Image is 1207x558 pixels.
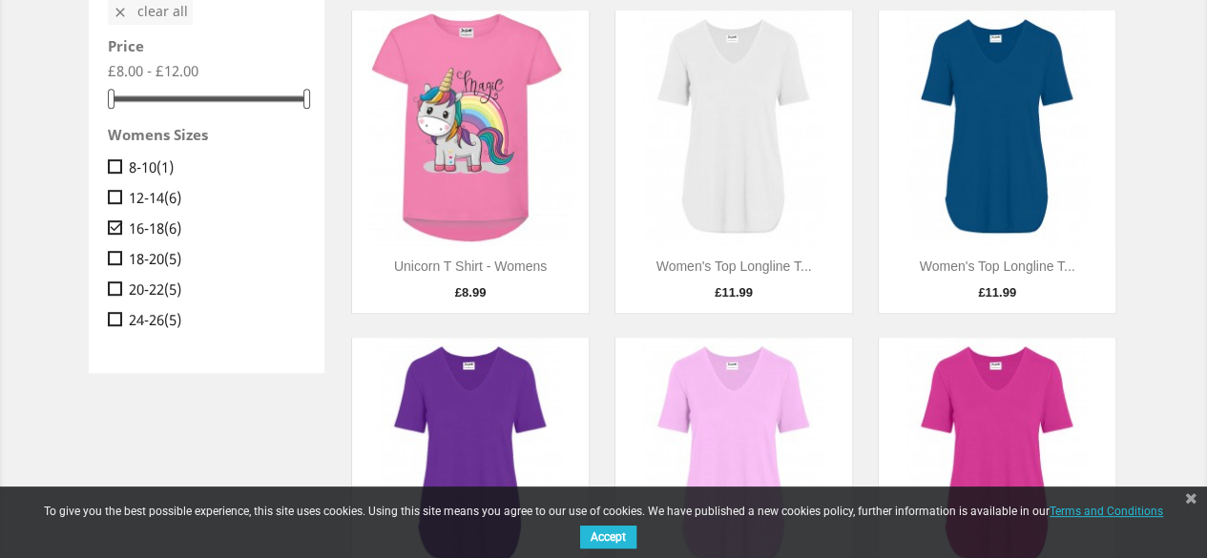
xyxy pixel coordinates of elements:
span: £8.99 [455,285,487,300]
img: Women's Top Longline T... [615,10,852,247]
a: 18-20(5) [129,249,299,268]
div: To give you the best possible experience, this site uses cookies. Using this site means you agree... [31,505,1176,553]
span: (5) [164,310,181,329]
span: £11.99 [715,285,753,300]
span: (1) [156,157,174,176]
span: (5) [164,249,181,268]
a: 16-18(6) [129,218,299,238]
i:  [108,218,125,236]
i:  [113,5,128,20]
a: 24-26(5) [129,310,299,329]
p: Price [108,38,278,54]
a: 20-22(5) [129,279,299,299]
button: Accept [580,526,636,548]
a: Women's Top Longline T... [920,258,1075,274]
p: Womens Sizes [108,127,278,143]
img: Women's Top Longline T... [879,10,1115,247]
a: 8-10(1) [129,157,299,176]
span: (5) [164,279,181,299]
span: (6) [164,218,181,238]
a: Unicorn T Shirt - Womens [394,258,547,274]
p: £8.00 - £12.00 [108,61,306,80]
a: Women's Top Longline T... [656,258,812,274]
a: Terms and Conditions [1050,498,1163,523]
span: (6) [164,188,181,207]
img: Unicorn T Shirt - Womens [352,10,589,247]
a: 12-14(6) [129,188,299,207]
span: £11.99 [978,285,1016,300]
